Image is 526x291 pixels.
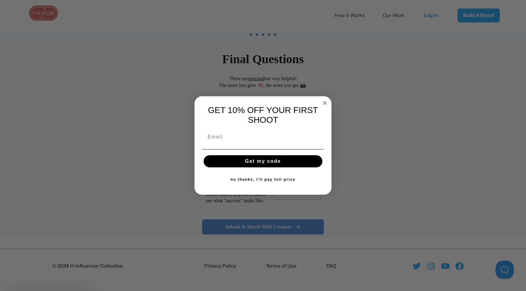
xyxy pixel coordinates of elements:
[202,131,324,143] input: Email
[204,155,322,167] button: Get my code
[202,173,324,186] button: no thanks, I'll pay full price
[208,105,318,125] span: GET 10% OFF YOUR FIRST SHOOT
[202,149,324,149] img: underline
[321,99,328,107] button: Close dialog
